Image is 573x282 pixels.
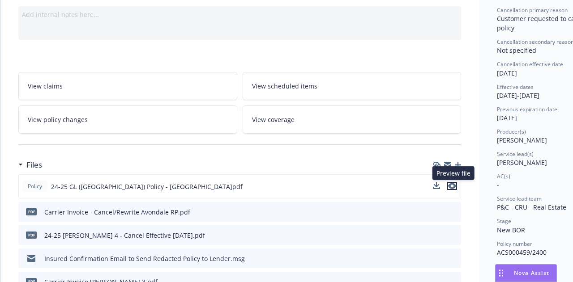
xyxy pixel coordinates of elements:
[497,181,499,189] span: -
[447,182,457,191] button: preview file
[497,105,557,113] span: Previous expiration date
[449,207,458,217] button: preview file
[252,115,295,124] span: View coverage
[44,207,190,217] div: Carrier Invoice - Cancel/Rewrite Avondale RP.pdf
[26,231,37,238] span: pdf
[497,203,566,211] span: P&C - CRU - Real Estate
[497,128,526,135] span: Producer(s)
[449,254,458,263] button: preview file
[252,81,317,91] span: View scheduled items
[497,262,541,270] span: Lines of coverage
[26,208,37,215] span: pdf
[514,269,549,277] span: Nova Assist
[26,182,44,190] span: Policy
[449,231,458,240] button: preview file
[447,182,457,190] button: preview file
[435,207,442,217] button: download file
[497,226,525,234] span: New BOR
[497,60,563,68] span: Cancellation effective date
[44,254,245,263] div: Insured Confirmation Email to Send Redacted Policy to Lender.msg
[432,166,475,180] div: Preview file
[433,182,440,189] button: download file
[497,114,517,122] span: [DATE]
[18,72,237,100] a: View claims
[26,159,42,171] h3: Files
[18,159,42,171] div: Files
[497,6,568,14] span: Cancellation primary reason
[497,240,532,248] span: Policy number
[18,105,237,134] a: View policy changes
[22,10,458,19] div: Add internal notes here...
[497,69,517,77] span: [DATE]
[44,231,205,240] div: 24-25 [PERSON_NAME] 4 - Cancel Effective [DATE].pdf
[433,182,440,191] button: download file
[497,46,536,55] span: Not specified
[243,105,462,134] a: View coverage
[495,264,557,282] button: Nova Assist
[243,72,462,100] a: View scheduled items
[497,83,534,91] span: Effective dates
[28,115,88,124] span: View policy changes
[435,231,442,240] button: download file
[497,173,510,180] span: AC(s)
[497,217,511,225] span: Stage
[497,136,547,144] span: [PERSON_NAME]
[497,150,534,158] span: Service lead(s)
[496,265,507,282] div: Drag to move
[51,182,243,191] span: 24-25 GL ([GEOGRAPHIC_DATA]) Policy - [GEOGRAPHIC_DATA]pdf
[497,248,547,257] span: ACS000459/2400
[497,195,542,202] span: Service lead team
[28,81,63,91] span: View claims
[435,254,442,263] button: download file
[497,158,547,167] span: [PERSON_NAME]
